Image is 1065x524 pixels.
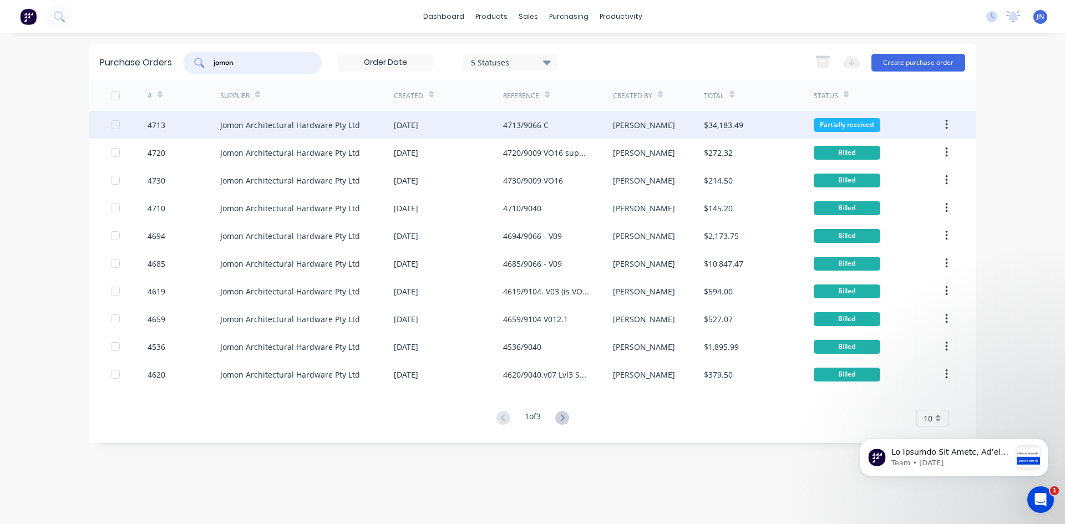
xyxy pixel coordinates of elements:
div: $145.20 [704,202,733,214]
div: Billed [814,201,880,215]
div: [PERSON_NAME] [613,286,675,297]
div: 4685/9066 - V09 [503,258,562,269]
div: Jomon Architectural Hardware Pty Ltd [220,175,360,186]
div: [DATE] [394,369,418,380]
div: [DATE] [394,202,418,214]
div: $10,847.47 [704,258,743,269]
div: Billed [814,146,880,160]
div: 4620/9040.v07 Lvl3 Swing doors [503,369,590,380]
span: 1 [1050,486,1059,495]
div: [DATE] [394,286,418,297]
div: [PERSON_NAME] [613,202,675,214]
p: Message from Team, sent 3w ago [48,42,168,52]
div: 4659/9104 V012.1 [503,313,568,325]
div: 4720 [148,147,165,159]
div: [DATE] [394,313,418,325]
div: Reference [503,91,539,101]
div: $594.00 [704,286,733,297]
div: $527.07 [704,313,733,325]
div: 4685 [148,258,165,269]
div: [DATE] [394,119,418,131]
div: # [148,91,152,101]
div: Billed [814,284,880,298]
div: productivity [594,8,648,25]
div: Created [394,91,423,101]
div: $272.32 [704,147,733,159]
div: $2,173.75 [704,230,739,242]
div: Total [704,91,724,101]
div: [PERSON_NAME] [613,313,675,325]
div: Billed [814,340,880,354]
div: [PERSON_NAME] [613,147,675,159]
input: Order Date [339,54,432,71]
div: Status [814,91,838,101]
div: $1,895.99 [704,341,739,353]
input: Search purchase orders... [212,57,305,68]
div: products [470,8,513,25]
div: 4713/9066 C [503,119,549,131]
div: $214.50 [704,175,733,186]
div: Purchase Orders [100,56,172,69]
div: 4730/9009 VO16 [503,175,563,186]
div: [PERSON_NAME] [613,258,675,269]
div: 4720/9009 VO16 supply and install [503,147,590,159]
div: 4536/9040 [503,341,541,353]
div: 4620 [148,369,165,380]
div: 4619 [148,286,165,297]
div: Jomon Architectural Hardware Pty Ltd [220,230,360,242]
div: Jomon Architectural Hardware Pty Ltd [220,286,360,297]
div: [DATE] [394,341,418,353]
div: [PERSON_NAME] [613,175,675,186]
div: [DATE] [394,175,418,186]
iframe: Intercom live chat [1027,486,1054,513]
div: 4730 [148,175,165,186]
div: Jomon Architectural Hardware Pty Ltd [220,147,360,159]
div: [PERSON_NAME] [613,119,675,131]
div: Created By [613,91,652,101]
div: [PERSON_NAME] [613,341,675,353]
div: $379.50 [704,369,733,380]
iframe: Intercom notifications message [843,416,1065,494]
div: [PERSON_NAME] [613,230,675,242]
div: 4694/9066 - V09 [503,230,562,242]
div: Billed [814,229,880,243]
div: Jomon Architectural Hardware Pty Ltd [220,119,360,131]
div: Jomon Architectural Hardware Pty Ltd [220,369,360,380]
div: purchasing [544,8,594,25]
div: Billed [814,312,880,326]
div: [PERSON_NAME] [613,369,675,380]
div: Supplier [220,91,250,101]
div: 4694 [148,230,165,242]
div: Partially received [814,118,880,132]
button: Create purchase order [871,54,965,72]
div: [DATE] [394,258,418,269]
div: sales [513,8,544,25]
div: Jomon Architectural Hardware Pty Ltd [220,313,360,325]
div: Billed [814,368,880,381]
div: 4710/9040 [503,202,541,214]
div: Jomon Architectural Hardware Pty Ltd [220,341,360,353]
div: [DATE] [394,147,418,159]
div: 4710 [148,202,165,214]
div: 4659 [148,313,165,325]
div: 4536 [148,341,165,353]
a: dashboard [418,8,470,25]
div: $34,183.49 [704,119,743,131]
div: Jomon Architectural Hardware Pty Ltd [220,258,360,269]
div: 1 of 3 [525,410,541,426]
div: [DATE] [394,230,418,242]
div: 4713 [148,119,165,131]
span: JN [1037,12,1044,22]
div: 5 Statuses [471,56,550,68]
div: Billed [814,257,880,271]
div: Jomon Architectural Hardware Pty Ltd [220,202,360,214]
span: 10 [924,413,932,424]
img: Factory [20,8,37,25]
div: Billed [814,174,880,187]
div: 4619/9104. V03 (is VO8 per register not VO3) [503,286,590,297]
